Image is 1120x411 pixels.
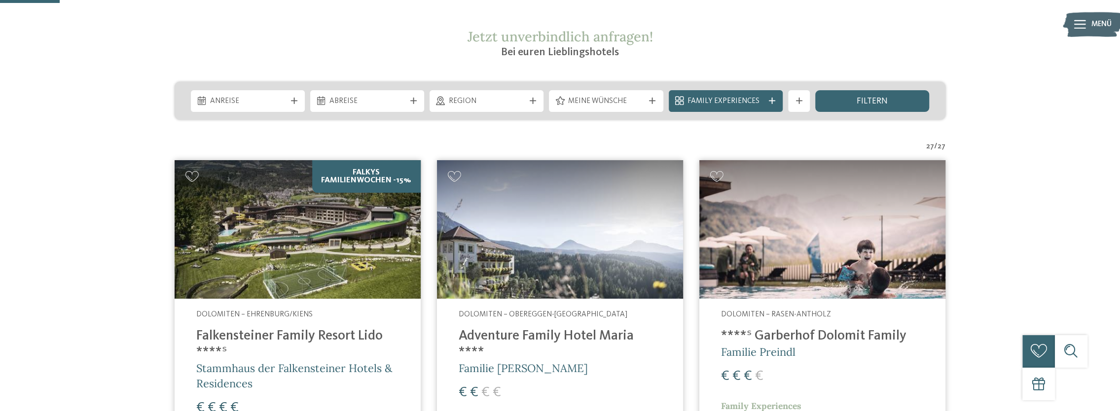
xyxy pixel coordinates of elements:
span: 27 [926,141,934,152]
span: Anreise [210,96,286,107]
h4: Adventure Family Hotel Maria **** [459,328,661,361]
span: € [744,369,752,383]
span: Family Experiences [687,96,763,107]
span: Dolomiten – Ehrenburg/Kiens [196,310,313,318]
span: Meine Wünsche [568,96,644,107]
span: Familie [PERSON_NAME] [459,361,588,375]
span: Stammhaus der Falkensteiner Hotels & Residences [196,361,392,390]
span: Dolomiten – Obereggen-[GEOGRAPHIC_DATA] [459,310,627,318]
span: Region [449,96,525,107]
img: Adventure Family Hotel Maria **** [437,160,683,299]
span: € [721,369,729,383]
span: € [459,385,467,400]
h4: ****ˢ Garberhof Dolomit Family [721,328,924,344]
span: € [732,369,741,383]
span: € [470,385,478,400]
span: filtern [857,97,888,106]
span: 27 [938,141,945,152]
span: Dolomiten – Rasen-Antholz [721,310,831,318]
img: Familienhotels gesucht? Hier findet ihr die besten! [175,160,421,299]
span: / [934,141,938,152]
span: Jetzt unverbindlich anfragen! [467,28,652,45]
span: Bei euren Lieblingshotels [501,47,619,58]
span: Familie Preindl [721,345,795,359]
h4: Falkensteiner Family Resort Lido ****ˢ [196,328,399,361]
span: Abreise [329,96,405,107]
span: € [481,385,490,400]
span: € [493,385,501,400]
img: Familienhotels gesucht? Hier findet ihr die besten! [699,160,945,299]
span: € [755,369,763,383]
